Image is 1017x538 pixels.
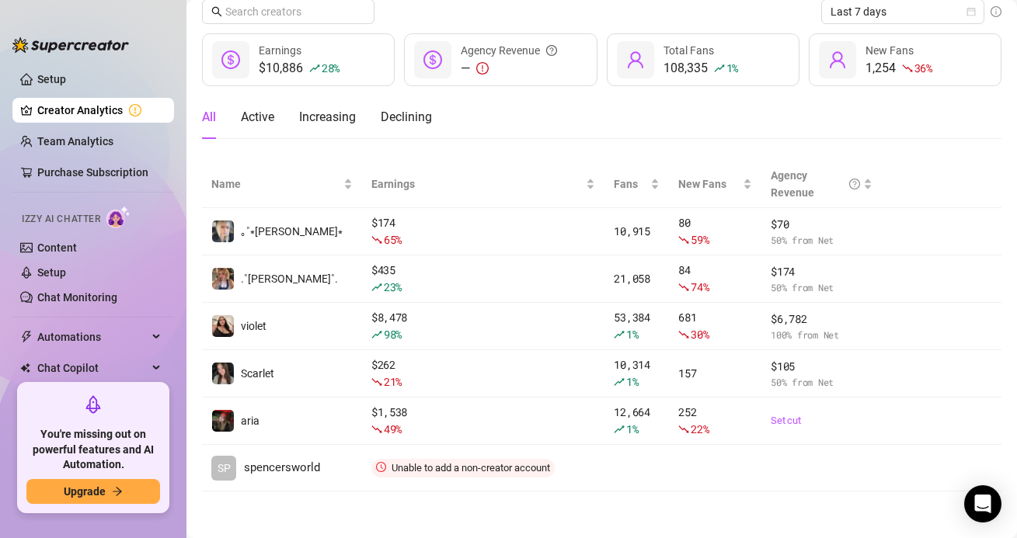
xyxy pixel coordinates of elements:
span: 1 % [726,61,738,75]
a: Chat Monitoring [37,291,117,304]
span: You're missing out on powerful features and AI Automation. [26,427,160,473]
span: Name [211,175,340,193]
span: $ 6,782 [771,311,872,328]
span: rise [371,329,382,340]
a: SPspencersworld [211,456,353,481]
span: 49 % [384,422,402,436]
span: $ 70 [771,216,872,233]
div: $ 174 [371,214,596,248]
span: rise [371,282,382,293]
span: exclamation-circle [476,62,489,75]
a: Content [37,241,77,254]
span: fall [371,424,382,435]
a: Setup [37,266,66,279]
div: $ 262 [371,356,596,390]
span: question-circle [546,42,557,59]
span: Total Fans [663,44,714,57]
span: $ 174 [771,263,872,280]
span: 59 % [691,232,709,247]
img: Scarlet [212,363,234,384]
div: $ 435 [371,262,596,296]
span: Earnings [259,44,301,57]
img: AI Chatter [106,206,131,228]
div: $ 1,538 [371,404,596,438]
img: .˚lillian˚. [212,268,234,290]
img: violet [212,315,234,337]
div: 252 [678,404,752,438]
th: Name [202,161,362,208]
span: 100 % from Net [771,328,872,342]
span: Earnings [371,175,583,193]
th: New Fans [669,161,761,208]
div: Declining [381,108,432,127]
span: 30 % [691,327,709,342]
span: rise [614,424,625,435]
span: 36 % [914,61,932,75]
span: 65 % [384,232,402,247]
img: ｡˚⭒ella⭒ [212,220,234,242]
span: ｡˚⭒[PERSON_NAME]⭒ [241,225,343,238]
span: spencersworld [244,459,320,477]
div: 10,314 [614,356,660,390]
input: Search creators [225,3,353,20]
span: user [828,50,847,69]
span: fall [371,377,382,387]
span: fall [902,63,913,74]
span: $ 105 [771,358,872,375]
a: Setup [37,73,66,85]
span: calendar [966,7,976,16]
span: rise [614,377,625,387]
span: 1 % [626,422,638,436]
span: fall [371,234,382,245]
span: New Fans [678,175,740,193]
div: 157 [678,365,752,382]
span: fall [678,329,689,340]
a: Set cut [771,413,872,429]
span: Izzy AI Chatter [22,212,100,227]
span: 74 % [691,279,709,294]
div: All [202,108,216,127]
img: aria [212,410,234,432]
span: 23 % [384,279,402,294]
div: Increasing [299,108,356,127]
div: 108,335 [663,59,738,78]
span: clock-circle [376,462,386,472]
span: fall [678,282,689,293]
span: question-circle [849,167,860,201]
span: 22 % [691,422,709,436]
span: 1 % [626,327,638,342]
th: Earnings [362,161,605,208]
span: 1 % [626,374,638,389]
div: 12,664 [614,404,660,438]
div: 53,384 [614,309,660,343]
div: Agency Revenue [771,167,859,201]
div: 80 [678,214,752,248]
span: Upgrade [64,485,106,498]
div: $10,886 [259,59,340,78]
span: Chat Copilot [37,356,148,380]
span: dollar-circle [423,50,442,69]
img: Chat Copilot [20,363,30,373]
span: 28 % [322,61,340,75]
a: Creator Analytics exclamation-circle [37,98,162,123]
span: user [626,50,645,69]
div: Active [241,108,274,127]
div: 1,254 [865,59,932,78]
div: — [461,59,557,78]
th: Fans [604,161,669,208]
span: fall [678,234,689,245]
div: Agency Revenue [461,42,557,59]
span: rocket [84,395,103,414]
span: aria [241,415,259,427]
span: Fans [614,175,647,193]
span: arrow-right [112,486,123,497]
span: dollar-circle [221,50,240,69]
button: Upgradearrow-right [26,479,160,504]
a: Team Analytics [37,135,113,148]
span: search [211,6,222,17]
span: 50 % from Net [771,375,872,390]
span: thunderbolt [20,331,33,343]
span: 50 % from Net [771,280,872,295]
span: 50 % from Net [771,233,872,248]
span: rise [309,63,320,74]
